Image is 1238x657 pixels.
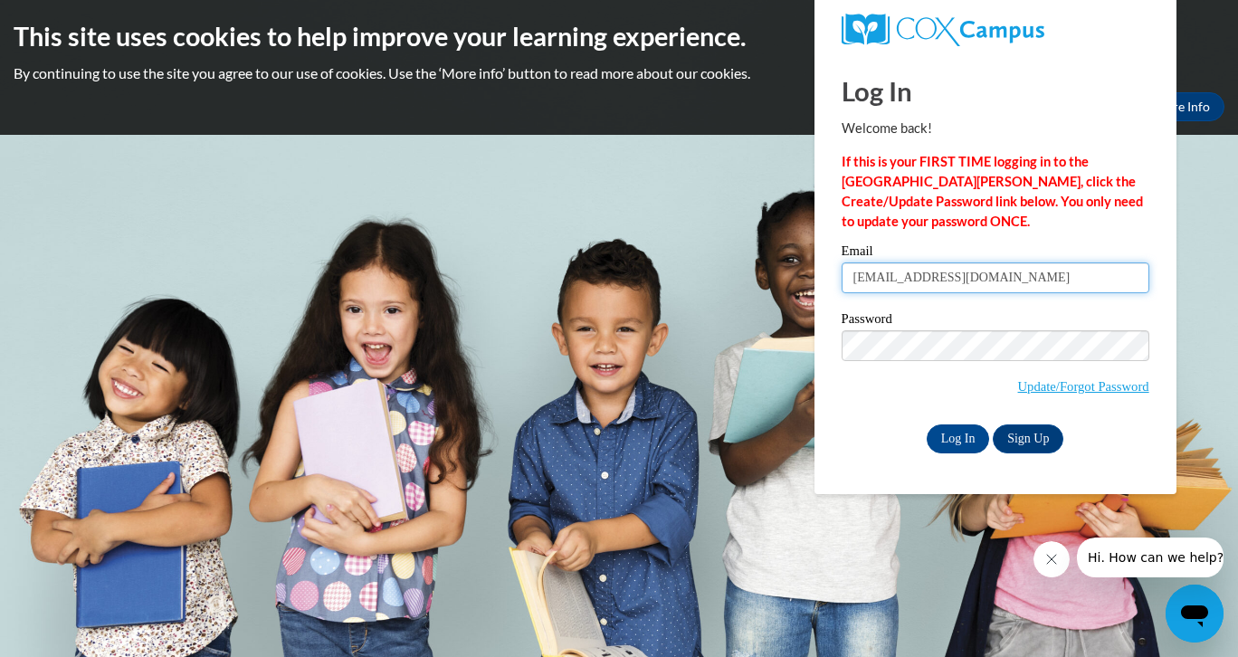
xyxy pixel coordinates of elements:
[1018,379,1149,394] a: Update/Forgot Password
[927,424,990,453] input: Log In
[842,14,1044,46] img: COX Campus
[842,244,1149,262] label: Email
[842,119,1149,138] p: Welcome back!
[842,14,1149,46] a: COX Campus
[842,312,1149,330] label: Password
[842,154,1143,229] strong: If this is your FIRST TIME logging in to the [GEOGRAPHIC_DATA][PERSON_NAME], click the Create/Upd...
[1166,585,1224,643] iframe: Button to launch messaging window
[993,424,1063,453] a: Sign Up
[1139,92,1224,121] a: More Info
[842,72,1149,109] h1: Log In
[1077,538,1224,577] iframe: Message from company
[1033,541,1070,577] iframe: Close message
[14,18,1224,54] h2: This site uses cookies to help improve your learning experience.
[14,63,1224,83] p: By continuing to use the site you agree to our use of cookies. Use the ‘More info’ button to read...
